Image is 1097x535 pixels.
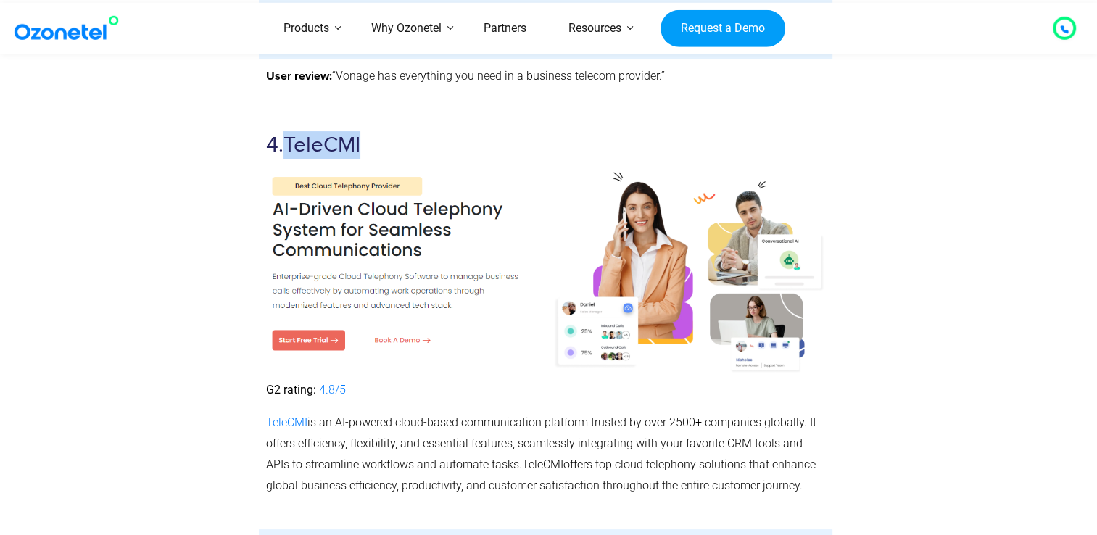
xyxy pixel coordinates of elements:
a: TeleCMI [266,415,307,429]
h3: 4. [266,131,826,373]
a: Products [262,3,350,54]
a: 4.8/5 [319,383,346,397]
span: offers top cloud telephony solutions that enhance global business efficiency, productivity, and c... [266,457,816,492]
strong: User review: [266,70,332,82]
span: TeleCMI [266,132,833,278]
a: Partners [463,3,547,54]
a: Request a Demo [661,9,785,47]
b: G2 rating: [266,383,316,397]
a: Resources [547,3,642,54]
a: Why Ozonetel [350,3,463,54]
span: Offers consumers a safe and dependable connection by ensuring that all calls are routed through t... [291,2,803,37]
p: “Vonage has everything you need in a business telecom provider.” [266,66,826,87]
span: is an AI-powered cloud-based communication platform trusted by over 2500+ companies globally. It ... [266,415,816,471]
span: TeleCMI [522,457,563,471]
